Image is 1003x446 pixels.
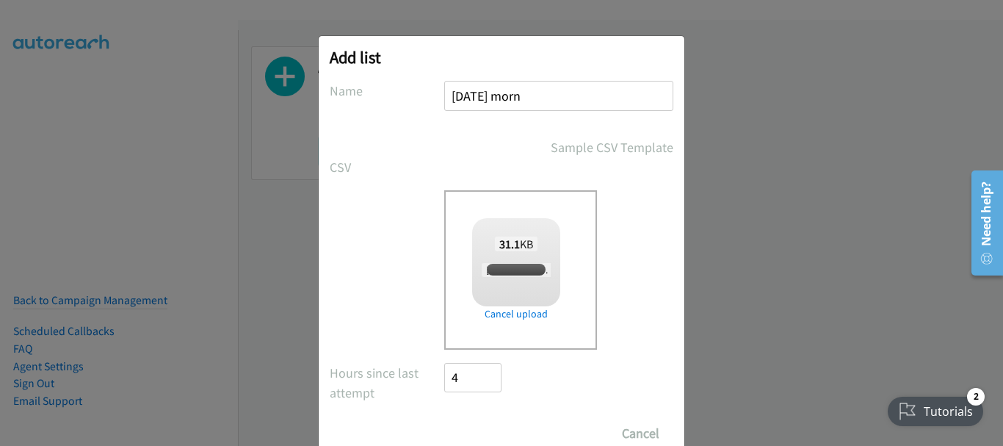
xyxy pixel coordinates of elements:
[551,137,673,157] a: Sample CSV Template
[330,363,444,403] label: Hours since last attempt
[330,81,444,101] label: Name
[472,306,560,322] a: Cancel upload
[330,157,444,177] label: CSV
[879,382,992,435] iframe: Checklist
[482,263,556,277] span: [DATE] morn.csv
[495,237,538,251] span: KB
[330,47,673,68] h2: Add list
[499,237,520,251] strong: 31.1
[960,165,1003,281] iframe: Resource Center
